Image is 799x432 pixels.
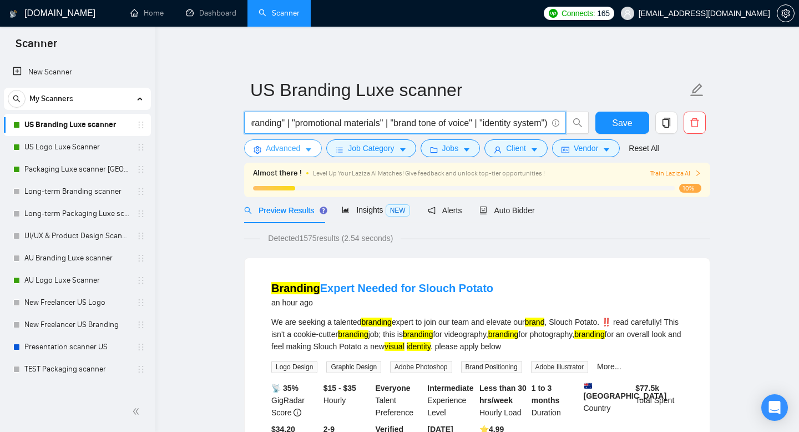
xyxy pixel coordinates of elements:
[574,142,598,154] span: Vendor
[376,384,411,393] b: Everyone
[597,7,609,19] span: 165
[136,365,145,374] span: holder
[7,36,66,59] span: Scanner
[342,206,350,214] span: area-chart
[442,142,459,154] span: Jobs
[13,61,142,83] a: New Scanner
[525,318,545,326] mark: brand
[136,120,145,129] span: holder
[260,232,401,244] span: Detected 1575 results (2.54 seconds)
[777,9,795,18] a: setting
[385,342,404,351] mark: visual
[679,184,701,193] span: 10%
[484,139,548,157] button: userClientcaret-down
[532,384,560,405] b: 1 to 3 months
[313,169,545,177] span: Level Up Your Laziza AI Matches! Give feedback and unlock top-tier opportunities !
[624,9,631,17] span: user
[494,145,502,154] span: user
[633,382,685,419] div: Total Spent
[24,158,130,180] a: Packaging Luxe scanner [GEOGRAPHIC_DATA]
[552,119,559,127] span: info-circle
[130,8,164,18] a: homeHome
[690,83,704,97] span: edit
[251,116,547,130] input: Search Freelance Jobs...
[271,282,320,294] mark: Branding
[136,298,145,307] span: holder
[305,145,312,154] span: caret-down
[24,336,130,358] a: Presentation scanner US
[186,8,236,18] a: dashboardDashboard
[461,361,522,373] span: Brand Positioning
[338,330,368,339] mark: branding
[250,76,687,104] input: Scanner name...
[294,409,301,416] span: info-circle
[552,139,620,157] button: idcardVendorcaret-down
[488,330,519,339] mark: branding
[136,143,145,152] span: holder
[386,204,410,217] span: NEW
[132,406,143,417] span: double-left
[655,112,677,134] button: copy
[635,384,659,393] b: $ 77.5k
[427,384,473,393] b: Intermediate
[567,112,589,134] button: search
[403,330,433,339] mark: branding
[530,145,538,154] span: caret-down
[244,206,324,215] span: Preview Results
[318,205,328,215] div: Tooltip anchor
[24,136,130,158] a: US Logo Luxe Scanner
[8,95,25,103] span: search
[506,142,526,154] span: Client
[562,145,569,154] span: idcard
[266,142,300,154] span: Advanced
[562,7,595,19] span: Connects:
[603,145,610,154] span: caret-down
[136,232,145,240] span: holder
[584,382,592,390] img: 🇦🇺
[24,225,130,247] a: UI/UX & Product Design Scanner
[584,382,667,400] b: [GEOGRAPHIC_DATA]
[761,394,788,421] div: Open Intercom Messenger
[4,88,151,380] li: My Scanners
[244,207,252,214] span: search
[271,282,493,294] a: BrandingExpert Needed for Slouch Potato
[479,206,534,215] span: Auto Bidder
[342,205,409,214] span: Insights
[269,382,321,419] div: GigRadar Score
[477,382,529,419] div: Hourly Load
[24,314,130,336] a: New Freelancer US Branding
[629,142,659,154] a: Reset All
[326,139,416,157] button: barsJob Categorycaret-down
[399,145,407,154] span: caret-down
[24,358,130,380] a: TEST Packaging scanner
[567,118,588,128] span: search
[529,382,581,419] div: Duration
[24,247,130,269] a: AU Branding Luxe scanner
[136,276,145,285] span: holder
[9,5,17,23] img: logo
[253,167,302,179] span: Almost there !
[425,382,477,419] div: Experience Level
[254,145,261,154] span: setting
[574,330,605,339] mark: branding
[271,384,299,393] b: 📡 35%
[24,292,130,314] a: New Freelancer US Logo
[323,384,356,393] b: $15 - $35
[428,207,436,214] span: notification
[24,203,130,225] a: Long-term Packaging Luxe scanner
[581,382,634,419] div: Country
[321,382,373,419] div: Hourly
[24,180,130,203] a: Long-term Branding scanner
[29,88,73,110] span: My Scanners
[777,9,794,18] span: setting
[271,296,493,309] div: an hour ago
[271,361,317,373] span: Logo Design
[695,170,701,177] span: right
[136,209,145,218] span: holder
[595,112,649,134] button: Save
[271,316,683,353] div: We are seeking a talented expert to join our team and elevate our , Slouch Potato. ‼️ read carefu...
[650,168,701,179] button: Train Laziza AI
[549,9,558,18] img: upwork-logo.png
[684,118,705,128] span: delete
